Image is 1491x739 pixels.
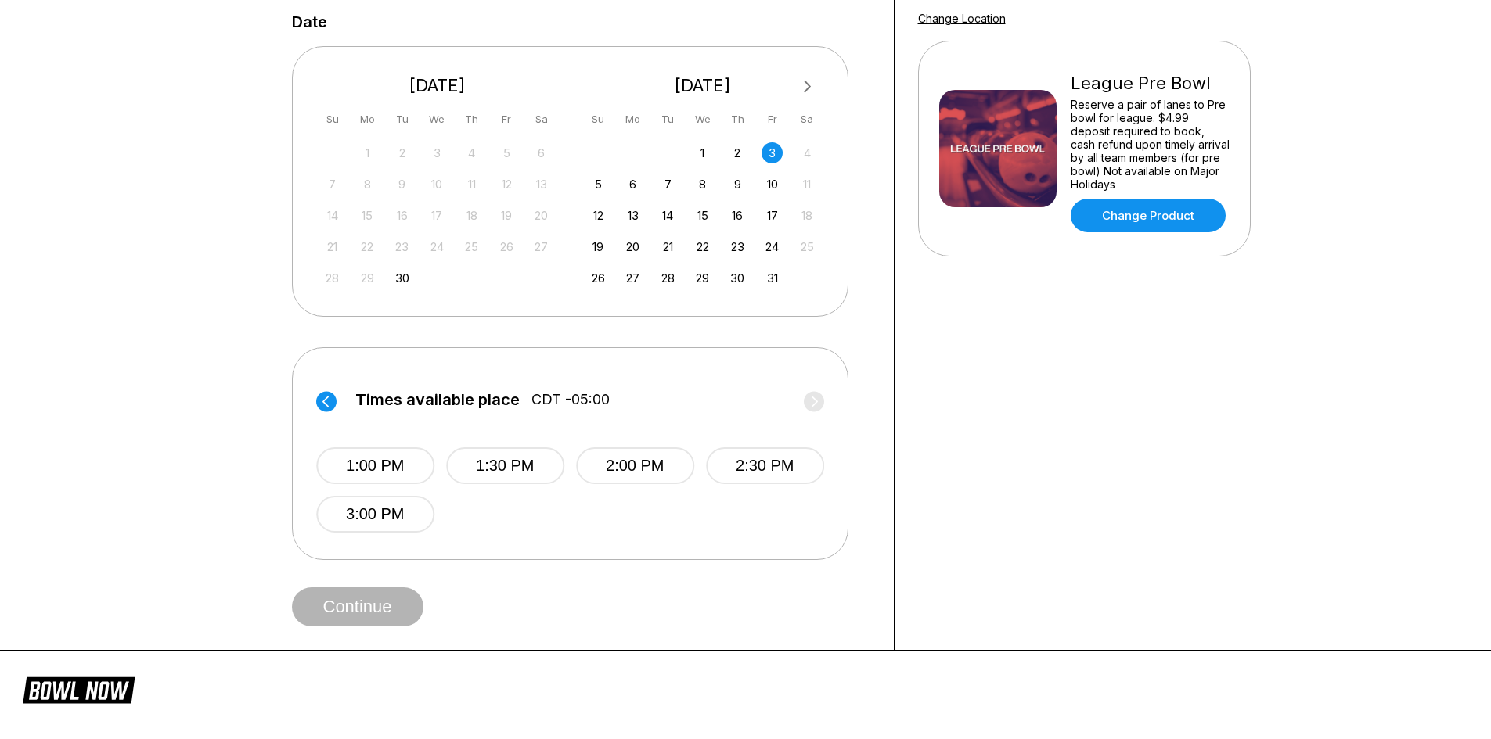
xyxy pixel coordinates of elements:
[588,267,609,289] div: Choose Sunday, October 26th, 2025
[316,447,434,484] button: 1:00 PM
[692,205,713,226] div: Choose Wednesday, October 15th, 2025
[531,236,552,257] div: Not available Saturday, September 27th, 2025
[622,267,643,289] div: Choose Monday, October 27th, 2025
[496,205,517,226] div: Not available Friday, September 19th, 2025
[797,236,818,257] div: Not available Saturday, October 25th, 2025
[1071,98,1230,191] div: Reserve a pair of lanes to Pre bowl for league. $4.99 deposit required to book, cash refund upon ...
[588,109,609,130] div: Su
[795,74,820,99] button: Next Month
[357,267,378,289] div: Not available Monday, September 29th, 2025
[588,205,609,226] div: Choose Sunday, October 12th, 2025
[657,236,679,257] div: Choose Tuesday, October 21st, 2025
[762,236,783,257] div: Choose Friday, October 24th, 2025
[461,205,482,226] div: Not available Thursday, September 18th, 2025
[292,13,327,30] label: Date
[762,174,783,195] div: Choose Friday, October 10th, 2025
[322,205,343,226] div: Not available Sunday, September 14th, 2025
[357,174,378,195] div: Not available Monday, September 8th, 2025
[357,142,378,163] div: Not available Monday, September 1st, 2025
[582,75,824,96] div: [DATE]
[531,109,552,130] div: Sa
[316,75,559,96] div: [DATE]
[727,174,748,195] div: Choose Thursday, October 9th, 2025
[692,109,713,130] div: We
[357,205,378,226] div: Not available Monday, September 15th, 2025
[939,90,1057,207] img: League Pre Bowl
[461,109,482,130] div: Th
[576,447,694,484] button: 2:00 PM
[531,142,552,163] div: Not available Saturday, September 6th, 2025
[918,12,1006,25] a: Change Location
[322,109,343,130] div: Su
[727,205,748,226] div: Choose Thursday, October 16th, 2025
[727,109,748,130] div: Th
[706,447,824,484] button: 2:30 PM
[797,142,818,163] div: Not available Saturday, October 4th, 2025
[391,142,412,163] div: Not available Tuesday, September 2nd, 2025
[692,236,713,257] div: Choose Wednesday, October 22nd, 2025
[461,236,482,257] div: Not available Thursday, September 25th, 2025
[322,267,343,289] div: Not available Sunday, September 28th, 2025
[531,174,552,195] div: Not available Saturday, September 13th, 2025
[391,267,412,289] div: Choose Tuesday, September 30th, 2025
[797,109,818,130] div: Sa
[320,141,555,289] div: month 2025-09
[496,109,517,130] div: Fr
[657,109,679,130] div: Tu
[446,447,564,484] button: 1:30 PM
[461,174,482,195] div: Not available Thursday, September 11th, 2025
[727,267,748,289] div: Choose Thursday, October 30th, 2025
[357,109,378,130] div: Mo
[657,174,679,195] div: Choose Tuesday, October 7th, 2025
[622,109,643,130] div: Mo
[1071,199,1226,232] a: Change Product
[322,236,343,257] div: Not available Sunday, September 21st, 2025
[588,174,609,195] div: Choose Sunday, October 5th, 2025
[531,391,610,408] span: CDT -05:00
[727,236,748,257] div: Choose Thursday, October 23rd, 2025
[622,205,643,226] div: Choose Monday, October 13th, 2025
[357,236,378,257] div: Not available Monday, September 22nd, 2025
[496,236,517,257] div: Not available Friday, September 26th, 2025
[391,205,412,226] div: Not available Tuesday, September 16th, 2025
[692,174,713,195] div: Choose Wednesday, October 8th, 2025
[762,109,783,130] div: Fr
[391,236,412,257] div: Not available Tuesday, September 23rd, 2025
[531,205,552,226] div: Not available Saturday, September 20th, 2025
[762,205,783,226] div: Choose Friday, October 17th, 2025
[692,142,713,163] div: Choose Wednesday, October 1st, 2025
[588,236,609,257] div: Choose Sunday, October 19th, 2025
[762,142,783,163] div: Choose Friday, October 3rd, 2025
[496,174,517,195] div: Not available Friday, September 12th, 2025
[316,496,434,533] button: 3:00 PM
[427,174,448,195] div: Not available Wednesday, September 10th, 2025
[797,174,818,195] div: Not available Saturday, October 11th, 2025
[461,142,482,163] div: Not available Thursday, September 4th, 2025
[727,142,748,163] div: Choose Thursday, October 2nd, 2025
[427,236,448,257] div: Not available Wednesday, September 24th, 2025
[427,109,448,130] div: We
[622,174,643,195] div: Choose Monday, October 6th, 2025
[391,174,412,195] div: Not available Tuesday, September 9th, 2025
[1071,73,1230,94] div: League Pre Bowl
[391,109,412,130] div: Tu
[427,142,448,163] div: Not available Wednesday, September 3rd, 2025
[797,205,818,226] div: Not available Saturday, October 18th, 2025
[692,267,713,289] div: Choose Wednesday, October 29th, 2025
[496,142,517,163] div: Not available Friday, September 5th, 2025
[322,174,343,195] div: Not available Sunday, September 7th, 2025
[657,267,679,289] div: Choose Tuesday, October 28th, 2025
[585,141,820,289] div: month 2025-10
[427,205,448,226] div: Not available Wednesday, September 17th, 2025
[762,267,783,289] div: Choose Friday, October 31st, 2025
[355,391,520,408] span: Times available place
[622,236,643,257] div: Choose Monday, October 20th, 2025
[657,205,679,226] div: Choose Tuesday, October 14th, 2025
